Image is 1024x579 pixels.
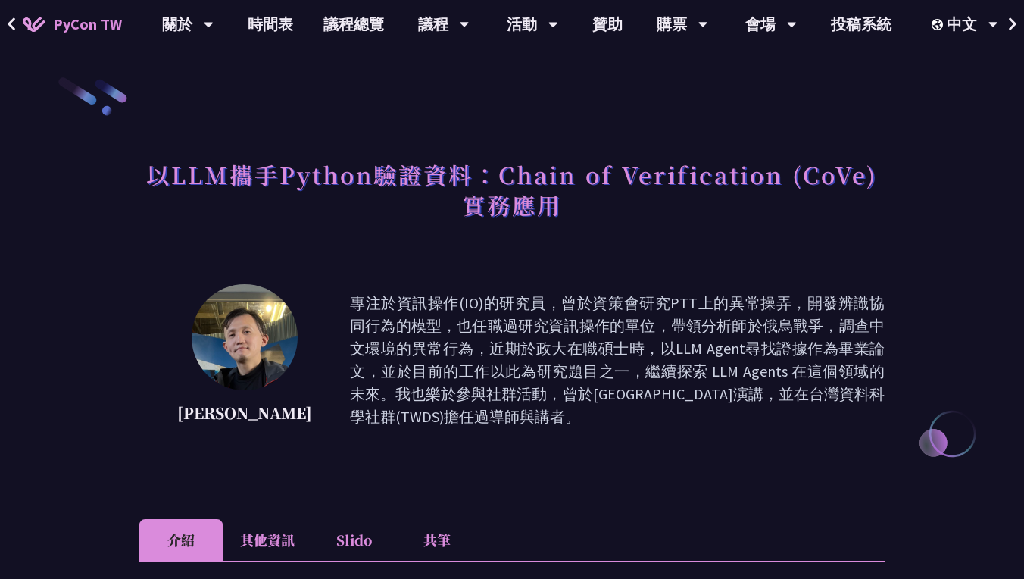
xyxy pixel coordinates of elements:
[139,519,223,561] li: 介紹
[312,519,395,561] li: Slido
[53,13,122,36] span: PyCon TW
[932,19,947,30] img: Locale Icon
[350,292,885,428] p: 專注於資訊操作(IO)的研究員，曾於資策會研究PTT上的異常操弄，開發辨識協同行為的模型，也任職過研究資訊操作的單位，帶領分析師於俄烏戰爭，調查中文環境的異常行為，近期於政大在職碩士時，以LLM...
[139,152,885,227] h1: 以LLM攜手Python驗證資料：Chain of Verification (CoVe)實務應用
[8,5,137,43] a: PyCon TW
[223,519,312,561] li: 其他資訊
[192,284,298,390] img: Kevin Tseng
[177,402,312,424] p: [PERSON_NAME]
[395,519,479,561] li: 共筆
[23,17,45,32] img: Home icon of PyCon TW 2025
